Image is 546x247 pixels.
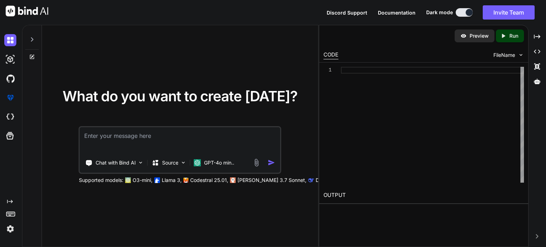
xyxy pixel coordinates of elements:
img: attachment [252,159,261,167]
p: Preview [470,32,489,39]
span: Discord Support [327,10,367,16]
img: claude [230,177,236,183]
img: GPT-4 [125,177,131,183]
p: Source [162,159,178,166]
p: Run [509,32,518,39]
p: Chat with Bind AI [96,159,136,166]
span: FileName [493,52,515,59]
img: Llama2 [155,177,160,183]
button: Documentation [378,9,416,16]
span: Dark mode [426,9,453,16]
p: Supported models: [79,177,123,184]
img: Pick Models [181,160,187,166]
span: Documentation [378,10,416,16]
p: O3-mini, [133,177,152,184]
img: claude [309,177,314,183]
button: Invite Team [483,5,535,20]
img: Pick Tools [138,160,144,166]
img: Bind AI [6,6,48,16]
span: What do you want to create [DATE]? [63,87,298,105]
div: 1 [323,67,332,74]
img: darkAi-studio [4,53,16,65]
img: chevron down [518,52,524,58]
img: githubDark [4,73,16,85]
button: Discord Support [327,9,367,16]
img: Mistral-AI [184,178,189,183]
p: Llama 3, [162,177,182,184]
img: icon [268,159,275,166]
img: premium [4,92,16,104]
p: [PERSON_NAME] 3.7 Sonnet, [237,177,306,184]
h2: OUTPUT [319,187,528,204]
img: cloudideIcon [4,111,16,123]
img: GPT-4o mini [194,159,201,166]
p: Deepseek R1 [316,177,346,184]
img: preview [460,33,467,39]
div: CODE [323,51,338,59]
p: GPT-4o min.. [204,159,234,166]
img: settings [4,223,16,235]
img: darkChat [4,34,16,46]
p: Codestral 25.01, [190,177,228,184]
